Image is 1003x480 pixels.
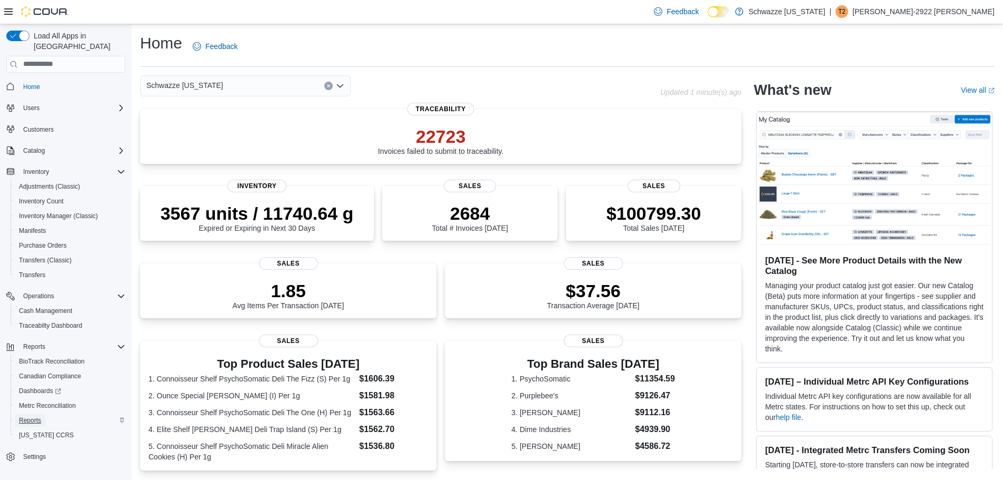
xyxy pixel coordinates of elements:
[19,307,72,315] span: Cash Management
[19,144,49,157] button: Catalog
[15,414,125,427] span: Reports
[15,385,125,397] span: Dashboards
[19,80,125,93] span: Home
[15,254,76,267] a: Transfers (Classic)
[359,389,428,402] dd: $1581.98
[15,399,80,412] a: Metrc Reconciliation
[829,5,831,18] p: |
[148,374,355,384] dt: 1. Connoisseur Shelf PsychoSomatic Deli The Fizz (S) Per 1g
[19,340,49,353] button: Reports
[15,210,102,222] a: Inventory Manager (Classic)
[635,423,675,436] dd: $4939.90
[11,398,130,413] button: Metrc Reconciliation
[23,453,46,461] span: Settings
[19,102,125,114] span: Users
[233,280,344,301] p: 1.85
[148,358,428,370] h3: Top Product Sales [DATE]
[21,6,68,17] img: Cova
[2,79,130,94] button: Home
[19,123,125,136] span: Customers
[23,146,45,155] span: Catalog
[19,144,125,157] span: Catalog
[15,429,125,442] span: Washington CCRS
[765,391,984,423] p: Individual Metrc API key configurations are now available for all Metrc states. For instructions ...
[19,450,125,463] span: Settings
[19,372,81,380] span: Canadian Compliance
[19,165,53,178] button: Inventory
[359,423,428,436] dd: $1562.70
[635,389,675,402] dd: $9126.47
[511,374,631,384] dt: 1. PsychoSomatic
[635,373,675,385] dd: $11354.59
[11,194,130,209] button: Inventory Count
[444,180,496,192] span: Sales
[23,342,45,351] span: Reports
[15,180,84,193] a: Adjustments (Classic)
[511,407,631,418] dt: 3. [PERSON_NAME]
[408,103,474,115] span: Traceability
[19,290,58,302] button: Operations
[23,104,39,112] span: Users
[635,440,675,453] dd: $4586.72
[11,354,130,369] button: BioTrack Reconciliation
[765,445,984,455] h3: [DATE] - Integrated Metrc Transfers Coming Soon
[23,292,54,300] span: Operations
[15,305,76,317] a: Cash Management
[359,373,428,385] dd: $1606.39
[19,357,85,366] span: BioTrack Reconciliation
[29,31,125,52] span: Load All Apps in [GEOGRAPHIC_DATA]
[15,254,125,267] span: Transfers (Classic)
[378,126,504,155] div: Invoices failed to submit to traceability.
[2,164,130,179] button: Inventory
[15,239,125,252] span: Purchase Orders
[19,102,44,114] button: Users
[15,414,45,427] a: Reports
[359,406,428,419] dd: $1563.66
[19,81,44,93] a: Home
[140,33,182,54] h1: Home
[432,203,508,232] div: Total # Invoices [DATE]
[19,123,58,136] a: Customers
[2,101,130,115] button: Users
[148,441,355,462] dt: 5. Connoisseur Shelf PsychoSomatic Deli Miracle Alien Cookies (H) Per 1g
[2,339,130,354] button: Reports
[19,450,50,463] a: Settings
[15,319,125,332] span: Traceabilty Dashboard
[635,406,675,419] dd: $9112.16
[961,86,995,94] a: View allExternal link
[19,340,125,353] span: Reports
[19,431,74,439] span: [US_STATE] CCRS
[607,203,701,232] div: Total Sales [DATE]
[11,369,130,384] button: Canadian Compliance
[765,376,984,387] h3: [DATE] – Individual Metrc API Key Configurations
[836,5,848,18] div: Turner-2922 Ashby
[628,180,680,192] span: Sales
[19,321,82,330] span: Traceabilty Dashboard
[259,257,318,270] span: Sales
[23,125,54,134] span: Customers
[547,280,640,301] p: $37.56
[259,335,318,347] span: Sales
[15,370,125,383] span: Canadian Compliance
[19,165,125,178] span: Inventory
[15,195,68,208] a: Inventory Count
[15,224,50,237] a: Manifests
[564,257,623,270] span: Sales
[15,355,125,368] span: BioTrack Reconciliation
[988,87,995,94] svg: External link
[749,5,826,18] p: Schwazze [US_STATE]
[15,429,78,442] a: [US_STATE] CCRS
[754,82,831,99] h2: What's new
[11,179,130,194] button: Adjustments (Classic)
[511,390,631,401] dt: 2. Purplebee's
[708,6,730,17] input: Dark Mode
[838,5,846,18] span: T2
[19,241,67,250] span: Purchase Orders
[15,319,86,332] a: Traceabilty Dashboard
[667,6,699,17] span: Feedback
[161,203,354,232] div: Expired or Expiring in Next 30 Days
[11,209,130,223] button: Inventory Manager (Classic)
[11,384,130,398] a: Dashboards
[511,358,675,370] h3: Top Brand Sales [DATE]
[161,203,354,224] p: 3567 units / 11740.64 g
